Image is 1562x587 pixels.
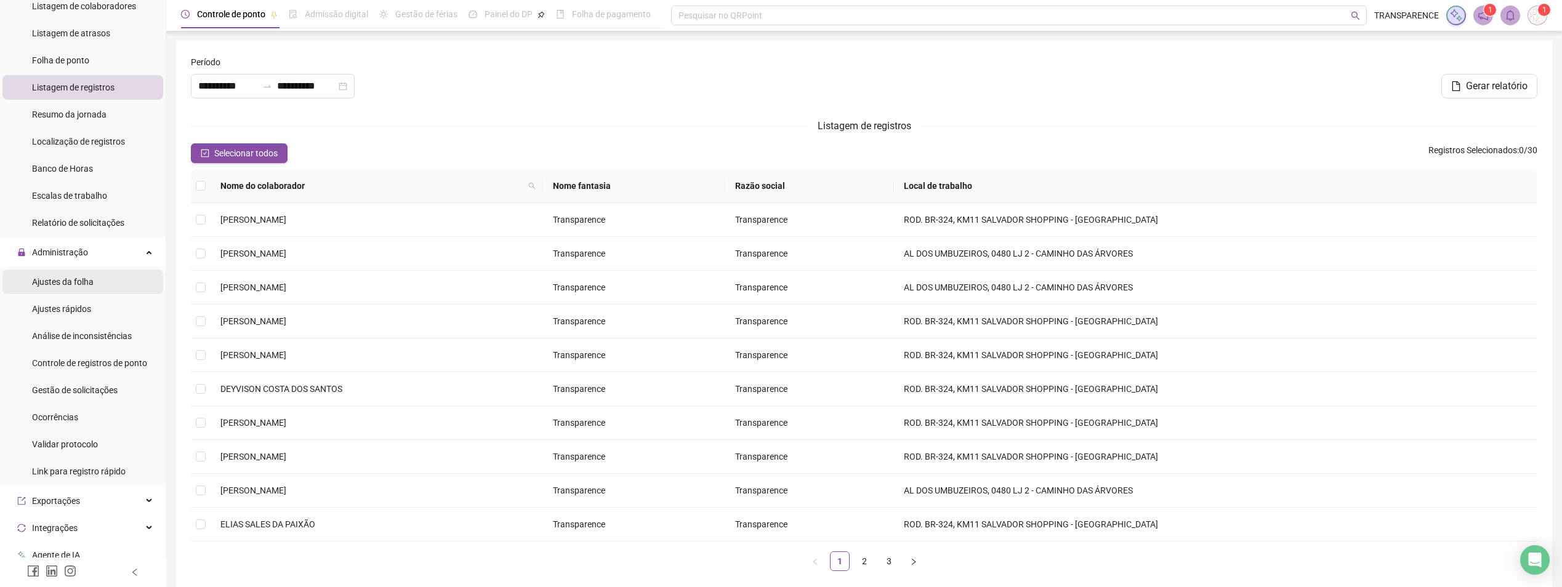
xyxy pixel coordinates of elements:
td: ROD. BR-324, KM11 SALVADOR SHOPPING - [GEOGRAPHIC_DATA] [894,406,1537,440]
a: 3 [880,552,898,570]
td: Transparence [543,237,725,271]
span: Folha de pagamento [572,9,651,19]
span: [PERSON_NAME] [220,452,286,461]
td: Transparence [725,338,895,372]
span: check-square [201,149,209,158]
td: Transparence [725,474,895,508]
span: [PERSON_NAME] [220,282,286,292]
span: sun [379,10,388,18]
span: Listagem de registros [32,82,115,92]
td: Transparence [543,305,725,338]
span: Análise de inconsistências [32,331,132,341]
span: instagram [64,565,76,577]
th: Local de trabalho [894,169,1537,203]
span: pushpin [537,11,545,18]
div: Open Intercom Messenger [1520,545,1550,575]
span: Gestão de solicitações [32,385,118,395]
td: Transparence [543,271,725,305]
span: right [910,558,917,565]
td: ROD. BR-324, KM11 SALVADOR SHOPPING - [GEOGRAPHIC_DATA] [894,338,1537,372]
span: Gestão de férias [395,9,457,19]
span: search [1351,11,1360,20]
sup: Atualize o seu contato no menu Meus Dados [1538,4,1550,16]
span: [PERSON_NAME] [220,316,286,326]
span: Selecionar todos [214,146,278,160]
span: Ajustes rápidos [32,304,91,314]
span: [PERSON_NAME] [220,215,286,225]
span: Controle de ponto [197,9,265,19]
span: Banco de Horas [32,164,93,174]
span: [PERSON_NAME] [220,418,286,428]
span: linkedin [46,565,58,577]
span: TRANSPARENCE [1374,9,1439,22]
span: [PERSON_NAME] [220,485,286,495]
span: Validar protocolo [32,439,98,449]
li: 2 [855,551,874,571]
li: Página anterior [805,551,825,571]
th: Nome fantasia [543,169,725,203]
span: bell [1505,10,1516,21]
span: left [131,568,139,577]
a: 1 [831,552,849,570]
td: Transparence [725,406,895,440]
span: Admissão digital [305,9,368,19]
td: ROD. BR-324, KM11 SALVADOR SHOPPING - [GEOGRAPHIC_DATA] [894,203,1537,237]
span: Resumo da jornada [32,110,107,119]
span: Gerar relatório [1466,79,1528,94]
span: Integrações [32,523,78,533]
td: Transparence [543,406,725,440]
span: swap-right [262,81,272,91]
span: clock-circle [181,10,190,18]
span: file [1451,81,1461,91]
td: Transparence [725,440,895,474]
span: Ocorrências [32,412,78,422]
td: Transparence [543,474,725,508]
td: Transparence [725,305,895,338]
span: ELIAS SALES DA PAIXÃO [220,519,315,529]
span: Ajustes da folha [32,277,94,287]
span: Listagem de atrasos [32,28,110,38]
span: search [528,182,536,190]
span: export [17,497,26,505]
td: Transparence [543,372,725,406]
span: : 0 / 30 [1428,143,1537,163]
span: [PERSON_NAME] [220,249,286,258]
li: 3 [879,551,899,571]
span: [PERSON_NAME] [220,350,286,360]
button: left [805,551,825,571]
td: Transparence [725,203,895,237]
td: Transparence [543,440,725,474]
span: Link para registro rápido [32,466,126,476]
td: Transparence [543,203,725,237]
td: ROD. BR-324, KM11 SALVADOR SHOPPING - [GEOGRAPHIC_DATA] [894,440,1537,474]
td: AL DOS UMBUZEIROS, 0480 LJ 2 - CAMINHO DAS ÁRVORES [894,271,1537,305]
span: Agente de IA [32,550,80,560]
span: Administração [32,247,88,257]
td: ROD. BR-324, KM11 SALVADOR SHOPPING - [GEOGRAPHIC_DATA] [894,305,1537,338]
th: Razão social [725,169,895,203]
li: Próxima página [904,551,924,571]
span: dashboard [469,10,477,18]
button: Gerar relatório [1441,74,1537,98]
span: Controle de registros de ponto [32,358,147,368]
span: Listagem de colaboradores [32,1,136,11]
span: lock [17,248,26,257]
span: notification [1478,10,1489,21]
span: Registros Selecionados [1428,145,1517,155]
td: Transparence [725,271,895,305]
span: Folha de ponto [32,55,89,65]
td: Transparence [543,508,725,541]
td: ROD. BR-324, KM11 SALVADOR SHOPPING - [GEOGRAPHIC_DATA] [894,372,1537,406]
span: Painel do DP [485,9,533,19]
td: Transparence [725,508,895,541]
span: Exportações [32,496,80,506]
td: AL DOS UMBUZEIROS, 0480 LJ 2 - CAMINHO DAS ÁRVORES [894,237,1537,271]
span: DEYVISON COSTA DOS SANTOS [220,384,342,394]
button: right [904,551,924,571]
img: 5072 [1528,6,1547,25]
span: Relatório de solicitações [32,218,124,228]
span: file-done [289,10,297,18]
span: search [526,177,538,195]
span: Nome do colaborador [220,179,523,193]
span: Escalas de trabalho [32,191,107,201]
